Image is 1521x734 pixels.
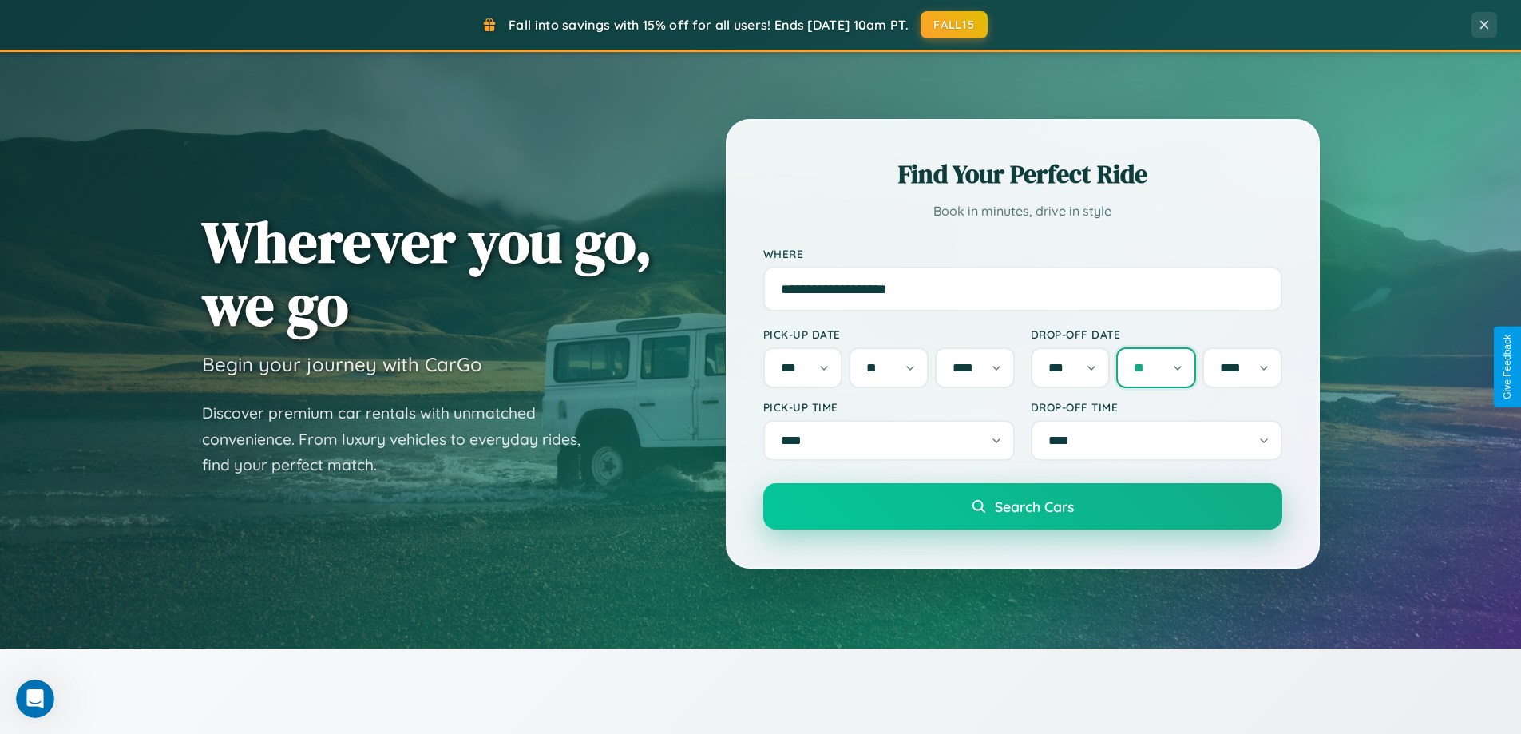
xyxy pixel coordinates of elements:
span: Search Cars [995,498,1074,515]
label: Drop-off Time [1031,400,1282,414]
p: Discover premium car rentals with unmatched convenience. From luxury vehicles to everyday rides, ... [202,400,601,478]
button: Search Cars [763,483,1282,530]
label: Where [763,247,1282,260]
button: FALL15 [921,11,988,38]
h1: Wherever you go, we go [202,210,652,336]
iframe: Intercom live chat [16,680,54,718]
label: Pick-up Date [763,327,1015,341]
p: Book in minutes, drive in style [763,200,1282,223]
span: Fall into savings with 15% off for all users! Ends [DATE] 10am PT. [509,17,909,33]
h3: Begin your journey with CarGo [202,352,482,376]
h2: Find Your Perfect Ride [763,157,1282,192]
label: Pick-up Time [763,400,1015,414]
div: Give Feedback [1502,335,1513,399]
label: Drop-off Date [1031,327,1282,341]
